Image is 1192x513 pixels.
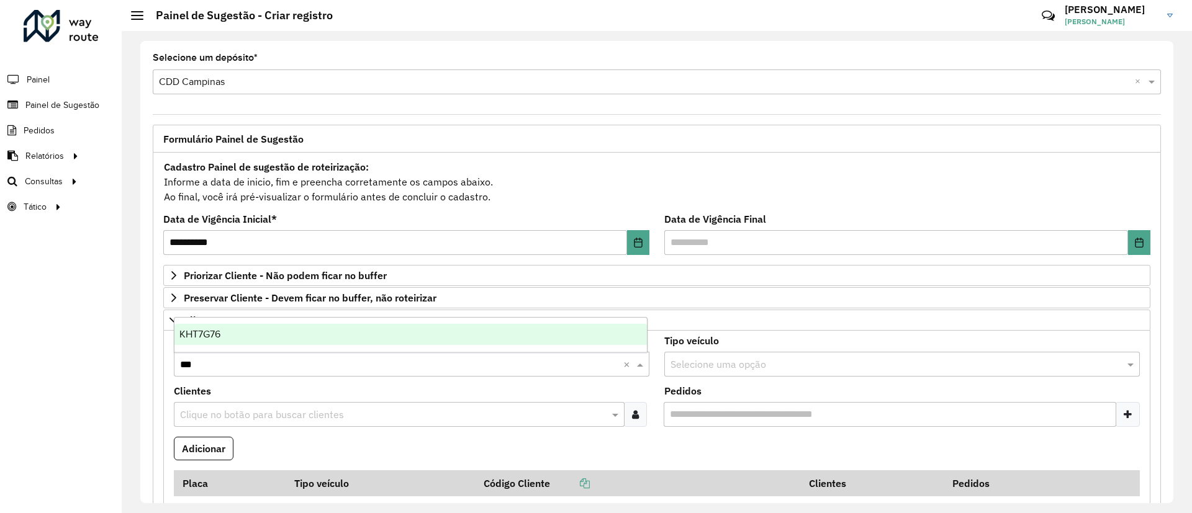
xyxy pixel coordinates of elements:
[24,124,55,137] span: Pedidos
[25,149,64,163] span: Relatórios
[174,437,233,460] button: Adicionar
[664,333,719,348] label: Tipo veículo
[153,50,258,65] label: Selecione um depósito
[25,175,63,188] span: Consultas
[1128,230,1150,255] button: Choose Date
[174,317,648,352] ng-dropdown-panel: Options list
[184,293,436,303] span: Preservar Cliente - Devem ficar no buffer, não roteirizar
[184,270,387,280] span: Priorizar Cliente - Não podem ficar no buffer
[163,134,304,144] span: Formulário Painel de Sugestão
[163,212,277,226] label: Data de Vigência Inicial
[174,383,211,398] label: Clientes
[944,470,1087,496] th: Pedidos
[550,477,590,489] a: Copiar
[1135,74,1145,89] span: Clear all
[800,470,944,496] th: Clientes
[1035,2,1062,29] a: Contato Rápido
[163,265,1150,286] a: Priorizar Cliente - Não podem ficar no buffer
[174,470,286,496] th: Placa
[163,159,1150,205] div: Informe a data de inicio, fim e preencha corretamente os campos abaixo. Ao final, você irá pré-vi...
[627,230,649,255] button: Choose Date
[163,310,1150,331] a: Cliente para Recarga
[1065,4,1158,16] h3: [PERSON_NAME]
[664,212,766,226] label: Data de Vigência Final
[184,315,280,325] span: Cliente para Recarga
[143,9,333,22] h2: Painel de Sugestão - Criar registro
[664,383,702,398] label: Pedidos
[25,99,99,112] span: Painel de Sugestão
[623,357,634,372] span: Clear all
[27,73,50,86] span: Painel
[286,470,476,496] th: Tipo veículo
[179,329,220,339] span: KHT7G76
[163,287,1150,308] a: Preservar Cliente - Devem ficar no buffer, não roteirizar
[164,161,369,173] strong: Cadastro Painel de sugestão de roteirização:
[475,470,800,496] th: Código Cliente
[1065,16,1158,27] span: [PERSON_NAME]
[24,200,47,213] span: Tático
